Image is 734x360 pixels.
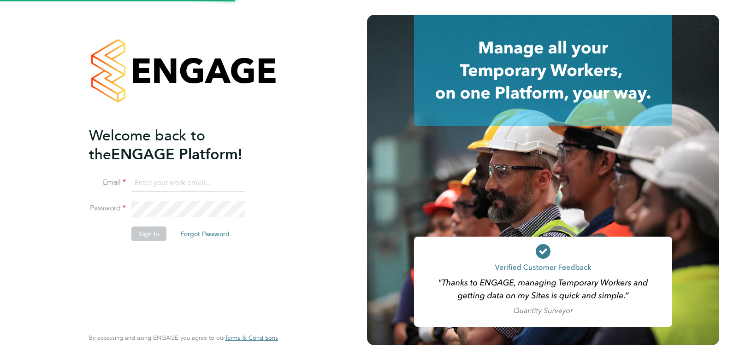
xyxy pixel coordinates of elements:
button: Forgot Password [173,226,237,241]
label: Email [89,178,126,187]
span: Terms & Conditions [225,334,278,342]
h2: ENGAGE Platform! [89,126,269,164]
button: Sign In [131,226,166,241]
span: Welcome back to the [89,127,205,163]
span: By accessing and using ENGAGE you agree to our [89,334,278,342]
input: Enter your work email... [131,175,245,192]
a: Terms & Conditions [225,334,278,342]
label: Password [89,203,126,213]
